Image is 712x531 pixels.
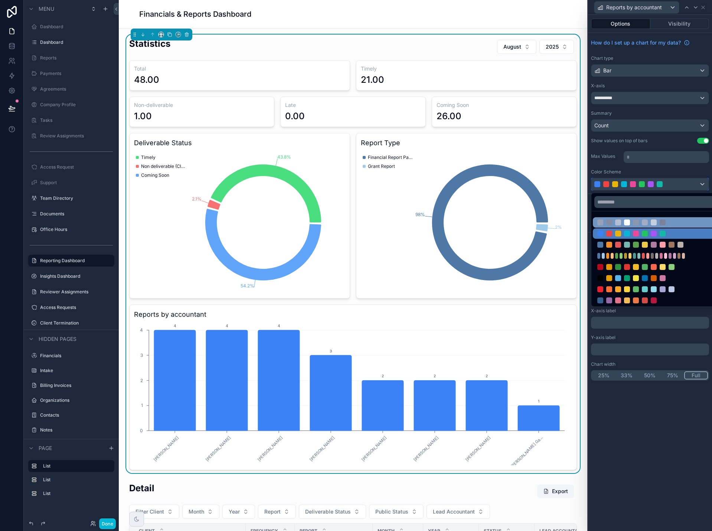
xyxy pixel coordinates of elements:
[361,74,384,86] div: 21.00
[40,55,113,61] label: Reports
[40,320,113,326] label: Client Termination
[40,368,113,374] label: Intake
[382,374,384,378] text: 2
[141,163,186,169] span: Non deliverable (Client fault)
[134,101,270,109] h3: Non-deliverable
[129,38,170,50] h2: Statistics
[24,457,119,507] div: scrollable content
[140,327,143,333] tspan: 4
[39,335,76,343] span: Hidden pages
[134,138,345,148] h3: Deliverable Status
[40,427,113,433] a: Notes
[40,227,113,232] label: Office Hours
[308,435,336,462] text: [PERSON_NAME]
[241,283,254,289] tspan: 54.2%
[153,435,180,462] text: [PERSON_NAME]
[538,399,539,403] text: 1
[437,101,572,109] h3: Coming Soon
[415,212,425,217] tspan: 98%
[134,110,152,122] div: 1.00
[43,477,111,483] label: List
[134,74,159,86] div: 48.00
[134,323,572,465] div: chart
[546,43,559,51] span: 2025
[141,172,169,178] span: Coming Soon
[257,435,284,462] text: [PERSON_NAME]
[40,353,113,359] a: Financials
[40,211,113,217] label: Documents
[285,101,421,109] h3: Late
[205,435,232,462] text: [PERSON_NAME]
[134,65,345,72] h3: Total
[368,154,412,160] span: Financial Report Package
[134,309,572,320] h3: Reports by accountant
[43,463,108,469] label: List
[40,289,113,295] label: Reviewer Assignments
[139,9,251,19] h1: Financials & Reports Dashboard
[40,304,113,310] label: Access Requests
[361,138,572,148] h3: Report Type
[361,151,572,294] div: chart
[140,352,143,358] tspan: 3
[412,435,440,462] text: [PERSON_NAME]
[40,102,113,108] label: Company Profile
[40,180,113,186] label: Support
[497,40,536,54] button: Select Button
[134,151,345,294] div: chart
[43,491,111,496] label: List
[330,349,332,353] text: 3
[361,65,572,72] h3: Timely
[277,154,291,160] tspan: 43.8%
[140,428,143,433] tspan: 0
[40,273,113,279] label: Insights Dashboard
[434,374,436,378] text: 2
[40,86,113,92] label: Agreements
[141,403,143,408] tspan: 1
[368,163,395,169] span: Grant Report
[437,110,461,122] div: 26.00
[40,164,113,170] label: Access Request
[39,444,52,452] span: Page
[40,39,113,45] label: Dashboard
[40,258,110,264] label: Reporting Dashboard
[278,323,280,328] text: 4
[40,24,113,30] label: Dashboard
[39,5,54,13] span: Menu
[99,518,116,529] button: Done
[40,412,113,418] label: Contacts
[464,435,492,462] text: [PERSON_NAME]
[40,397,113,403] label: Organizations
[510,435,544,469] text: [PERSON_NAME] Ga...
[539,40,574,54] button: Select Button
[40,195,113,201] label: Team Directory
[40,117,113,123] label: Tasks
[192,196,202,202] tspan: 2.1%
[555,224,562,230] tspan: 2%
[40,133,113,139] label: Review Assignments
[40,382,113,388] label: Billing Invoices
[486,374,488,378] text: 2
[40,71,113,76] label: Payments
[140,378,143,383] tspan: 2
